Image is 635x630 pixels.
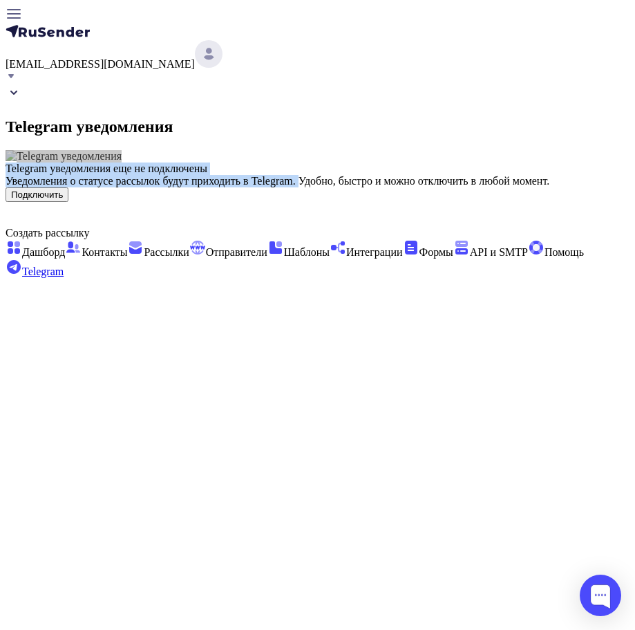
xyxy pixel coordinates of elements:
[22,266,64,277] span: Telegram
[470,246,528,258] span: API и SMTP
[6,175,629,187] div: Уведомления о статусе рассылок будут приходить в Telegram. Удобно, быстро и можно отключить в люб...
[284,246,330,258] span: Шаблоны
[6,266,64,277] a: Telegram
[82,246,127,258] span: Контакты
[6,118,629,136] h2: Telegram уведомления
[419,246,453,258] span: Формы
[544,246,584,258] span: Помощь
[22,246,65,258] span: Дашборд
[6,150,122,163] img: Telegram уведомления
[6,163,629,175] div: Telegram уведомления еще не подключены
[6,227,89,239] span: Создать рассылку
[6,58,195,70] span: [EMAIL_ADDRESS][DOMAIN_NAME]
[6,187,68,202] button: Подключить
[206,246,267,258] span: Отправители
[144,246,189,258] span: Рассылки
[346,246,403,258] span: Интеграции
